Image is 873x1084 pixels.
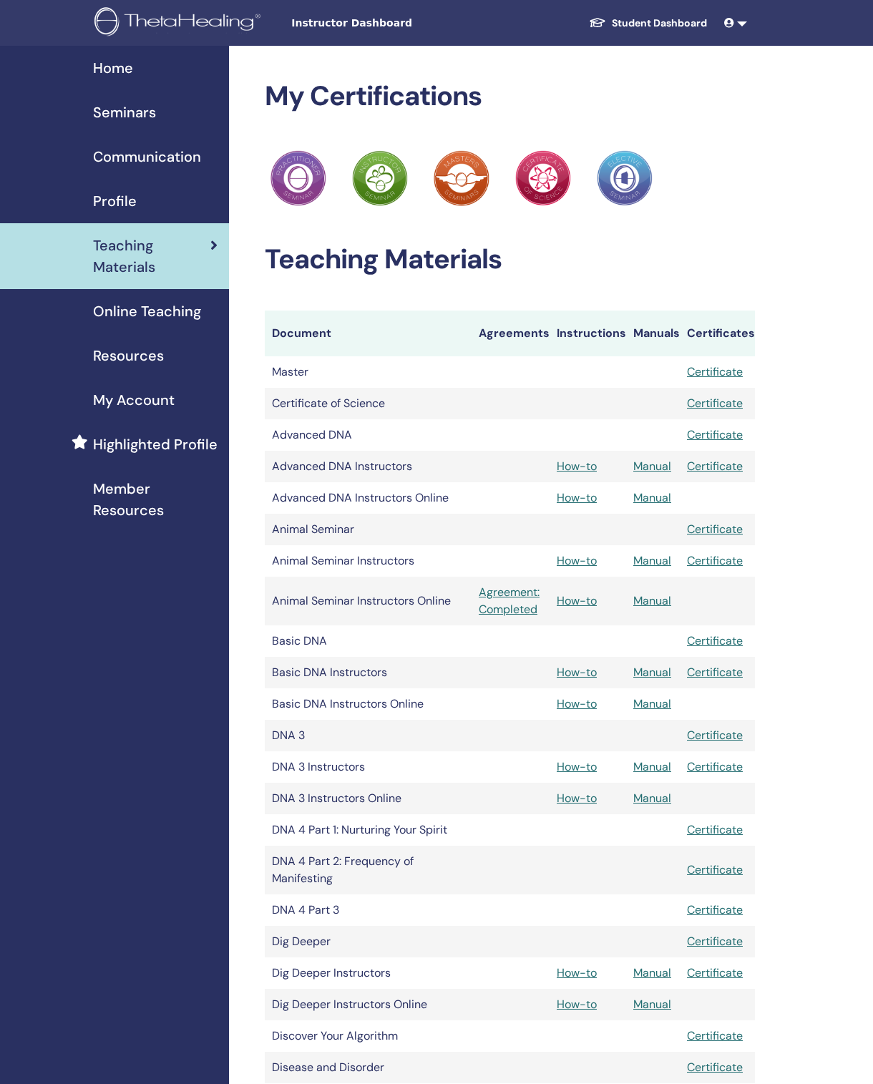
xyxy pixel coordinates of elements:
[633,553,671,568] a: Manual
[557,759,597,774] a: How-to
[265,451,472,482] td: Advanced DNA Instructors
[270,150,326,206] img: Practitioner
[93,301,201,322] span: Online Teaching
[687,427,743,442] a: Certificate
[265,419,472,451] td: Advanced DNA
[687,364,743,379] a: Certificate
[633,665,671,680] a: Manual
[265,957,472,989] td: Dig Deeper Instructors
[93,190,137,212] span: Profile
[687,665,743,680] a: Certificate
[687,728,743,743] a: Certificate
[93,235,210,278] span: Teaching Materials
[94,7,265,39] img: logo.png
[577,10,718,36] a: Student Dashboard
[687,902,743,917] a: Certificate
[633,965,671,980] a: Manual
[434,150,489,206] img: Practitioner
[589,16,606,29] img: graduation-cap-white.svg
[557,965,597,980] a: How-to
[265,657,472,688] td: Basic DNA Instructors
[557,997,597,1012] a: How-to
[687,934,743,949] a: Certificate
[633,759,671,774] a: Manual
[265,388,472,419] td: Certificate of Science
[557,459,597,474] a: How-to
[687,822,743,837] a: Certificate
[265,482,472,514] td: Advanced DNA Instructors Online
[265,356,472,388] td: Master
[687,459,743,474] a: Certificate
[479,584,542,618] a: Agreement: Completed
[687,553,743,568] a: Certificate
[687,633,743,648] a: Certificate
[352,150,408,206] img: Practitioner
[633,696,671,711] a: Manual
[291,16,506,31] span: Instructor Dashboard
[265,311,472,356] th: Document
[265,243,755,276] h2: Teaching Materials
[265,720,472,751] td: DNA 3
[597,150,653,206] img: Practitioner
[93,345,164,366] span: Resources
[265,894,472,926] td: DNA 4 Part 3
[557,791,597,806] a: How-to
[687,759,743,774] a: Certificate
[265,846,472,894] td: DNA 4 Part 2: Frequency of Manifesting
[557,593,597,608] a: How-to
[93,389,175,411] span: My Account
[557,696,597,711] a: How-to
[557,665,597,680] a: How-to
[265,80,755,113] h2: My Certifications
[265,814,472,846] td: DNA 4 Part 1: Nurturing Your Spirit
[93,102,156,123] span: Seminars
[680,311,755,356] th: Certificates
[472,311,550,356] th: Agreements
[93,57,133,79] span: Home
[687,1028,743,1043] a: Certificate
[265,926,472,957] td: Dig Deeper
[633,593,671,608] a: Manual
[93,146,201,167] span: Communication
[265,1052,472,1083] td: Disease and Disorder
[550,311,626,356] th: Instructions
[265,545,472,577] td: Animal Seminar Instructors
[265,989,472,1020] td: Dig Deeper Instructors Online
[93,478,218,521] span: Member Resources
[265,514,472,545] td: Animal Seminar
[265,625,472,657] td: Basic DNA
[265,783,472,814] td: DNA 3 Instructors Online
[93,434,218,455] span: Highlighted Profile
[265,688,472,720] td: Basic DNA Instructors Online
[557,490,597,505] a: How-to
[633,791,671,806] a: Manual
[687,1060,743,1075] a: Certificate
[265,577,472,625] td: Animal Seminar Instructors Online
[515,150,571,206] img: Practitioner
[265,1020,472,1052] td: Discover Your Algorithm
[687,396,743,411] a: Certificate
[633,459,671,474] a: Manual
[626,311,680,356] th: Manuals
[687,522,743,537] a: Certificate
[633,997,671,1012] a: Manual
[633,490,671,505] a: Manual
[265,751,472,783] td: DNA 3 Instructors
[687,965,743,980] a: Certificate
[557,553,597,568] a: How-to
[687,862,743,877] a: Certificate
